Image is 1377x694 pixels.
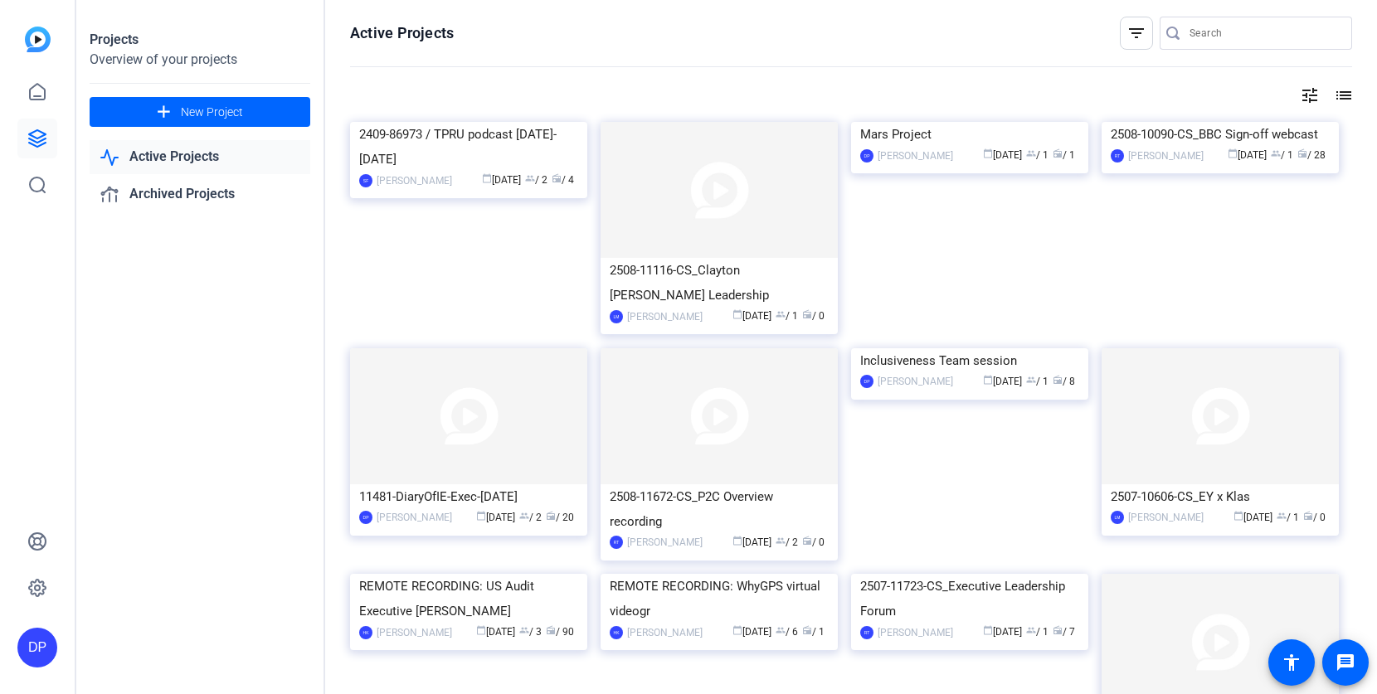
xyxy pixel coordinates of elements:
[860,122,1079,147] div: Mars Project
[546,512,574,523] span: / 20
[546,626,574,638] span: / 90
[90,30,310,50] div: Projects
[519,512,542,523] span: / 2
[1111,484,1330,509] div: 2507-10606-CS_EY x Klas
[627,624,703,641] div: [PERSON_NAME]
[1303,512,1326,523] span: / 0
[519,626,542,638] span: / 3
[1111,511,1124,524] div: LM
[1053,625,1063,635] span: radio
[17,628,57,667] div: DP
[1053,376,1075,387] span: / 8
[802,625,812,635] span: radio
[802,536,812,546] span: radio
[860,348,1079,373] div: Inclusiveness Team session
[1026,149,1049,161] span: / 1
[732,536,742,546] span: calendar_today
[732,310,771,322] span: [DATE]
[359,174,372,187] div: SF
[1271,149,1293,161] span: / 1
[546,625,556,635] span: radio
[627,308,703,325] div: [PERSON_NAME]
[776,536,786,546] span: group
[610,310,623,323] div: LM
[1026,626,1049,638] span: / 1
[90,97,310,127] button: New Project
[983,375,993,385] span: calendar_today
[359,574,578,624] div: REMOTE RECORDING: US Audit Executive [PERSON_NAME]
[610,484,829,534] div: 2508-11672-CS_P2C Overview recording
[1282,653,1302,672] mat-icon: accessibility
[476,512,515,523] span: [DATE]
[476,511,486,521] span: calendar_today
[1026,375,1036,385] span: group
[359,122,578,172] div: 2409-86973 / TPRU podcast [DATE]-[DATE]
[25,27,51,52] img: blue-gradient.svg
[90,177,310,211] a: Archived Projects
[1128,148,1204,164] div: [PERSON_NAME]
[90,140,310,174] a: Active Projects
[776,625,786,635] span: group
[1303,511,1313,521] span: radio
[776,309,786,319] span: group
[359,626,372,639] div: HK
[732,536,771,548] span: [DATE]
[610,574,829,624] div: REMOTE RECORDING: WhyGPS virtual videogr
[776,626,798,638] span: / 6
[860,574,1079,624] div: 2507-11723-CS_Executive Leadership Forum
[732,625,742,635] span: calendar_today
[983,149,1022,161] span: [DATE]
[90,50,310,70] div: Overview of your projects
[1336,653,1355,672] mat-icon: message
[610,536,623,549] div: RT
[552,173,562,183] span: radio
[732,309,742,319] span: calendar_today
[878,148,953,164] div: [PERSON_NAME]
[802,536,825,548] span: / 0
[1300,85,1320,105] mat-icon: tune
[1026,376,1049,387] span: / 1
[1053,375,1063,385] span: radio
[802,309,812,319] span: radio
[860,149,873,163] div: DP
[878,373,953,390] div: [PERSON_NAME]
[1053,149,1075,161] span: / 1
[860,626,873,639] div: RT
[525,174,547,186] span: / 2
[732,626,771,638] span: [DATE]
[1332,85,1352,105] mat-icon: list
[1228,149,1267,161] span: [DATE]
[1233,511,1243,521] span: calendar_today
[983,625,993,635] span: calendar_today
[1297,148,1307,158] span: radio
[377,624,452,641] div: [PERSON_NAME]
[519,511,529,521] span: group
[546,511,556,521] span: radio
[1026,148,1036,158] span: group
[802,310,825,322] span: / 0
[610,258,829,308] div: 2508-11116-CS_Clayton [PERSON_NAME] Leadership
[1190,23,1339,43] input: Search
[1026,625,1036,635] span: group
[776,310,798,322] span: / 1
[476,626,515,638] span: [DATE]
[1053,626,1075,638] span: / 7
[1271,148,1281,158] span: group
[359,484,578,509] div: 11481-DiaryOfIE-Exec-[DATE]
[1277,511,1287,521] span: group
[1297,149,1326,161] span: / 28
[153,102,174,123] mat-icon: add
[610,626,623,639] div: HK
[776,536,798,548] span: / 2
[1126,23,1146,43] mat-icon: filter_list
[482,174,521,186] span: [DATE]
[377,509,452,526] div: [PERSON_NAME]
[627,534,703,551] div: [PERSON_NAME]
[1111,149,1124,163] div: RT
[1111,122,1330,147] div: 2508-10090-CS_BBC Sign-off webcast
[476,625,486,635] span: calendar_today
[482,173,492,183] span: calendar_today
[1053,148,1063,158] span: radio
[802,626,825,638] span: / 1
[552,174,574,186] span: / 4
